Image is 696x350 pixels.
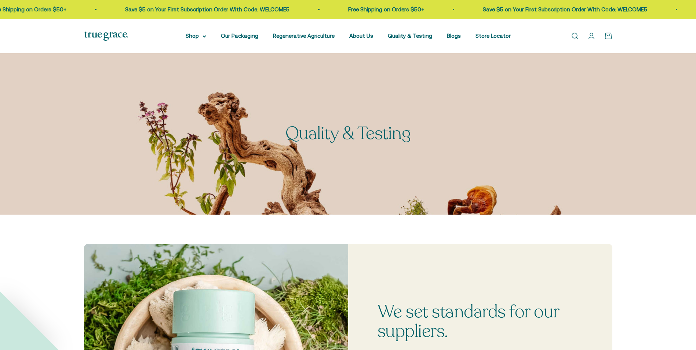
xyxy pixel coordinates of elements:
split-lines: Quality & Testing [285,121,411,145]
a: Quality & Testing [388,33,432,39]
p: Save $5 on Your First Subscription Order With Code: WELCOME5 [478,5,642,14]
a: About Us [349,33,373,39]
p: Save $5 on Your First Subscription Order With Code: WELCOME5 [120,5,285,14]
a: Regenerative Agriculture [273,33,335,39]
a: Blogs [447,33,461,39]
a: Store Locator [475,33,511,39]
summary: Shop [186,32,206,40]
a: Our Packaging [221,33,258,39]
a: Free Shipping on Orders $50+ [343,6,419,12]
p: We set standards for our suppliers. [378,302,583,341]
